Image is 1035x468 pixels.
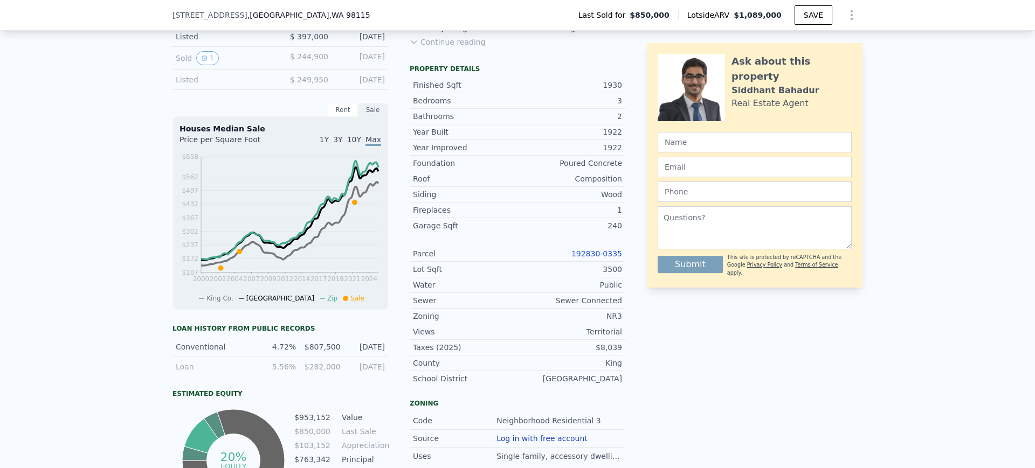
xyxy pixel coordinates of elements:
div: $282,000 [302,361,340,372]
div: Bedrooms [413,95,517,106]
div: [GEOGRAPHIC_DATA] [517,373,622,384]
td: Value [340,411,388,423]
div: Price per Square Foot [180,134,280,151]
tspan: $497 [182,187,198,194]
div: Wood [517,189,622,200]
div: County [413,358,517,368]
div: Single family, accessory dwellings. [496,451,622,462]
tspan: $367 [182,214,198,222]
div: Sold [176,51,272,65]
tspan: 2014 [294,275,310,283]
span: $ 249,950 [290,75,328,84]
td: Last Sale [340,425,388,437]
tspan: 2000 [193,275,210,283]
span: Max [365,135,381,146]
button: Log in with free account [496,434,588,443]
div: Zoning [413,311,517,322]
button: Continue reading [410,37,486,47]
div: Ask about this property [732,54,852,84]
div: $8,039 [517,342,622,353]
input: Phone [658,181,852,202]
div: Public [517,280,622,290]
tspan: 20% [220,450,246,464]
span: $1,089,000 [734,11,782,19]
div: 1922 [517,127,622,137]
div: Year Improved [413,142,517,153]
div: Foundation [413,158,517,169]
div: 4.72% [258,341,296,352]
div: [DATE] [337,31,385,42]
div: Siding [413,189,517,200]
button: Show Options [841,4,862,26]
div: Year Built [413,127,517,137]
span: Zip [327,295,337,302]
div: Water [413,280,517,290]
span: 10Y [347,135,361,144]
input: Email [658,157,852,177]
td: $953,152 [294,411,331,423]
tspan: 2012 [277,275,294,283]
div: Roof [413,173,517,184]
div: Views [413,326,517,337]
span: , WA 98115 [329,11,370,19]
span: [GEOGRAPHIC_DATA] [246,295,314,302]
div: Taxes (2025) [413,342,517,353]
div: Conventional [176,341,252,352]
div: Zoning [410,399,625,408]
div: Garage Sqft [413,220,517,231]
div: Loan [176,361,252,372]
tspan: $107 [182,269,198,276]
div: Loan history from public records [172,324,388,333]
tspan: 2019 [327,275,344,283]
div: 1 [517,205,622,215]
div: King [517,358,622,368]
span: $850,000 [630,10,670,20]
div: Fireplaces [413,205,517,215]
div: Rent [328,103,358,117]
span: 3Y [333,135,342,144]
div: Siddhant Bahadur [732,84,819,97]
div: [DATE] [337,51,385,65]
div: School District [413,373,517,384]
div: Territorial [517,326,622,337]
tspan: 2009 [260,275,277,283]
tspan: $562 [182,173,198,181]
div: Sewer Connected [517,295,622,306]
div: NR3 [517,311,622,322]
td: $103,152 [294,439,331,451]
tspan: 2002 [210,275,226,283]
tspan: $302 [182,228,198,235]
span: 1Y [320,135,329,144]
div: Houses Median Sale [180,123,381,134]
tspan: $237 [182,241,198,249]
div: Uses [413,451,496,462]
tspan: 2024 [361,275,378,283]
div: 2 [517,111,622,122]
button: Submit [658,256,723,273]
tspan: $172 [182,255,198,262]
span: $ 244,900 [290,52,328,61]
td: Principal [340,453,388,465]
span: Sale [350,295,364,302]
div: Lot Sqft [413,264,517,275]
div: Listed [176,74,272,85]
div: Neighborhood Residential 3 [496,415,603,426]
div: This site is protected by reCAPTCHA and the Google and apply. [727,254,852,277]
div: Composition [517,173,622,184]
div: Listed [176,31,272,42]
div: 1930 [517,80,622,90]
a: 192830-0335 [571,249,622,258]
div: Poured Concrete [517,158,622,169]
tspan: 2017 [310,275,327,283]
span: Last Sold for [578,10,630,20]
div: Parcel [413,248,517,259]
div: Sewer [413,295,517,306]
input: Name [658,132,852,152]
tspan: 2007 [243,275,260,283]
div: Bathrooms [413,111,517,122]
td: Appreciation [340,439,388,451]
tspan: 2004 [226,275,243,283]
button: View historical data [196,51,219,65]
button: SAVE [795,5,832,25]
span: Lotside ARV [687,10,734,20]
